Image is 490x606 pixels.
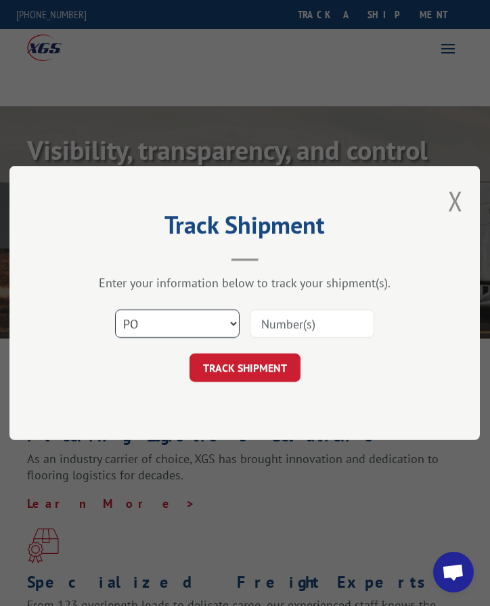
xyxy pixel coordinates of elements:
[77,275,412,290] div: Enter your information below to track your shipment(s).
[449,183,464,219] button: Close modal
[190,353,300,382] button: TRACK SHIPMENT
[433,552,474,592] div: Open chat
[250,309,374,338] input: Number(s)
[77,215,412,241] h2: Track Shipment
